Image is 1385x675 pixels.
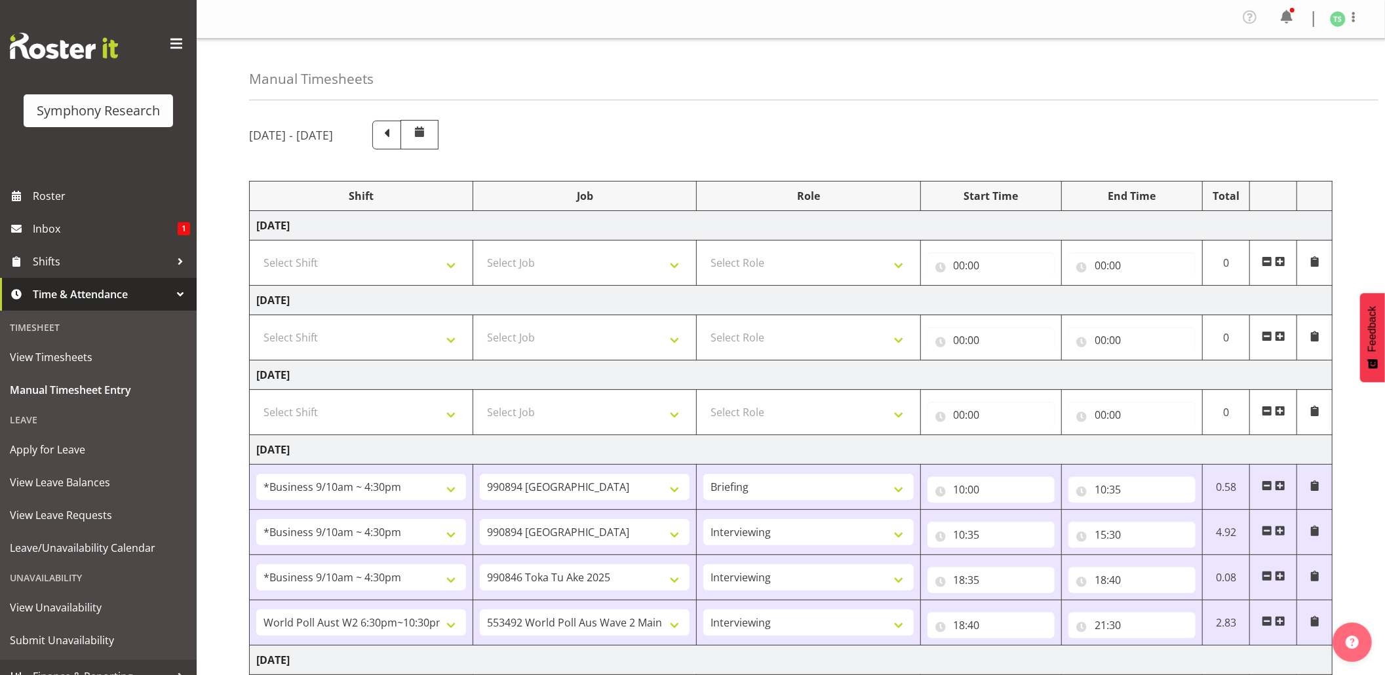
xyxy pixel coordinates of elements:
input: Click to select... [927,327,1055,353]
img: Rosterit website logo [10,33,118,59]
a: Submit Unavailability [3,624,193,657]
a: Manual Timesheet Entry [3,374,193,406]
span: Apply for Leave [10,440,187,459]
a: View Timesheets [3,341,193,374]
td: 2.83 [1203,600,1250,646]
input: Click to select... [1068,522,1196,548]
input: Click to select... [927,522,1055,548]
span: Feedback [1367,306,1378,352]
span: 1 [178,222,190,235]
div: Symphony Research [37,101,160,121]
input: Click to select... [927,612,1055,638]
input: Click to select... [1068,327,1196,353]
input: Click to select... [927,402,1055,428]
span: View Timesheets [10,347,187,367]
div: Start Time [927,188,1055,204]
span: Time & Attendance [33,284,170,304]
h5: [DATE] - [DATE] [249,128,333,142]
input: Click to select... [927,567,1055,593]
td: 0 [1203,241,1250,286]
div: Total [1209,188,1243,204]
td: [DATE] [250,286,1333,315]
div: Leave [3,406,193,433]
div: Shift [256,188,466,204]
a: View Leave Balances [3,466,193,499]
span: Inbox [33,219,178,239]
span: View Leave Requests [10,505,187,525]
td: 0 [1203,390,1250,435]
div: Timesheet [3,314,193,341]
td: 4.92 [1203,510,1250,555]
td: 0.08 [1203,555,1250,600]
td: 0 [1203,315,1250,360]
input: Click to select... [1068,612,1196,638]
button: Feedback - Show survey [1360,293,1385,382]
span: View Unavailability [10,598,187,617]
span: Roster [33,186,190,206]
td: [DATE] [250,646,1333,675]
td: [DATE] [250,360,1333,390]
img: tanya-stebbing1954.jpg [1330,11,1346,27]
input: Click to select... [927,252,1055,279]
input: Click to select... [1068,567,1196,593]
a: Leave/Unavailability Calendar [3,531,193,564]
span: Leave/Unavailability Calendar [10,538,187,558]
span: Submit Unavailability [10,630,187,650]
td: [DATE] [250,435,1333,465]
span: Manual Timesheet Entry [10,380,187,400]
div: Job [480,188,690,204]
h4: Manual Timesheets [249,71,374,87]
input: Click to select... [1068,476,1196,503]
input: Click to select... [1068,252,1196,279]
div: Role [703,188,913,204]
td: 0.58 [1203,465,1250,510]
td: [DATE] [250,211,1333,241]
a: View Unavailability [3,591,193,624]
input: Click to select... [1068,402,1196,428]
a: Apply for Leave [3,433,193,466]
span: View Leave Balances [10,473,187,492]
a: View Leave Requests [3,499,193,531]
input: Click to select... [927,476,1055,503]
span: Shifts [33,252,170,271]
div: End Time [1068,188,1196,204]
img: help-xxl-2.png [1346,636,1359,649]
div: Unavailability [3,564,193,591]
